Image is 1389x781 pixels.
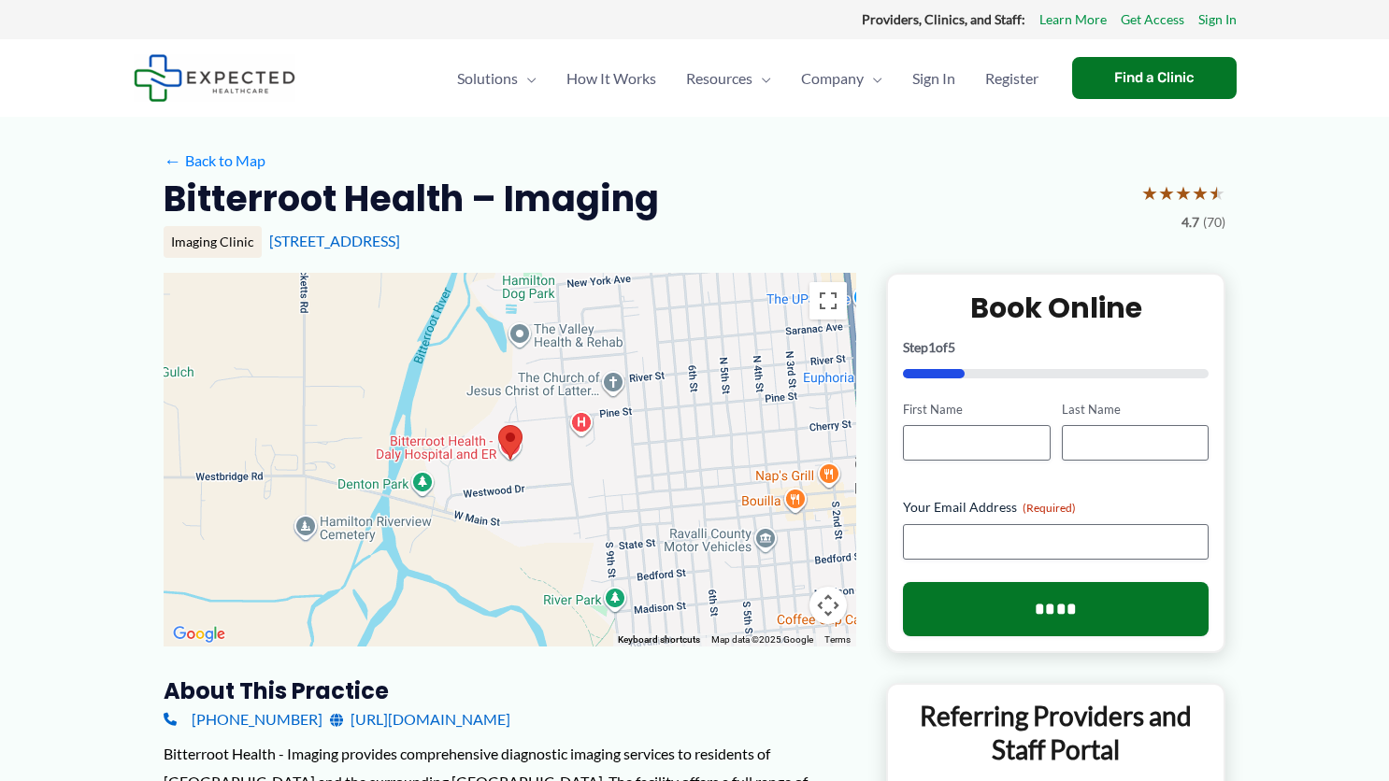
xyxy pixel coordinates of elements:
span: ★ [1158,176,1175,210]
span: ★ [1175,176,1192,210]
label: Last Name [1062,401,1209,419]
span: Menu Toggle [864,46,882,111]
h2: Book Online [903,290,1209,326]
img: Expected Healthcare Logo - side, dark font, small [134,54,295,102]
strong: Providers, Clinics, and Staff: [862,11,1025,27]
span: ★ [1192,176,1209,210]
span: 1 [928,339,936,355]
a: Terms (opens in new tab) [824,634,851,645]
label: Your Email Address [903,498,1209,517]
h2: Bitterroot Health – Imaging [164,176,659,221]
span: 4.7 [1181,210,1199,234]
span: How It Works [566,46,656,111]
span: Company [801,46,864,111]
nav: Primary Site Navigation [442,46,1053,111]
span: ★ [1141,176,1158,210]
span: Menu Toggle [752,46,771,111]
p: Step of [903,341,1209,354]
a: [STREET_ADDRESS] [269,232,400,249]
button: Keyboard shortcuts [618,633,700,646]
label: First Name [903,401,1050,419]
a: SolutionsMenu Toggle [442,46,551,111]
a: Open this area in Google Maps (opens a new window) [168,622,230,646]
div: Imaging Clinic [164,226,262,258]
a: [PHONE_NUMBER] [164,705,322,733]
span: Map data ©2025 Google [711,634,813,645]
h3: About this practice [164,676,856,705]
span: Menu Toggle [518,46,537,111]
a: [URL][DOMAIN_NAME] [330,705,510,733]
a: ←Back to Map [164,147,265,175]
span: ★ [1209,176,1225,210]
a: ResourcesMenu Toggle [671,46,786,111]
button: Map camera controls [809,587,847,624]
p: Referring Providers and Staff Portal [902,699,1210,767]
a: Sign In [1198,7,1237,32]
a: CompanyMenu Toggle [786,46,897,111]
span: 5 [948,339,955,355]
span: Register [985,46,1038,111]
span: ← [164,151,181,169]
span: (70) [1203,210,1225,234]
span: Sign In [912,46,955,111]
a: Find a Clinic [1072,57,1237,99]
a: Register [970,46,1053,111]
img: Google [168,622,230,646]
a: Get Access [1121,7,1184,32]
a: Sign In [897,46,970,111]
a: Learn More [1039,7,1107,32]
span: Resources [686,46,752,111]
span: (Required) [1023,501,1076,515]
span: Solutions [457,46,518,111]
button: Toggle fullscreen view [809,282,847,319]
a: How It Works [551,46,671,111]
